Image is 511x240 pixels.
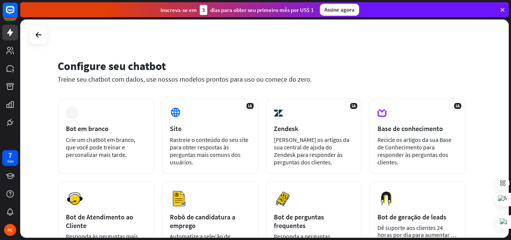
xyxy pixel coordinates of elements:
font: Base de conhecimento [377,124,443,133]
font: Treine seu chatbot com dados, use nossos modelos prontos para uso ou comece do zero. [58,75,312,83]
button: Abra o widget de bate-papo do LiveChat [6,3,28,25]
font: 3 [202,6,205,13]
font: [PERSON_NAME] os artigos da sua central de ajuda do Zendesk para responder às perguntas dos clien... [274,136,349,166]
font: Inscreva-se em [160,6,197,13]
a: 7 dias [2,150,18,166]
font: Zendesk [274,124,298,133]
font: Bot de perguntas frequentes [274,213,324,230]
font: IA [352,103,356,109]
font: Recicle os artigos da sua Base de Conhecimento para responder às perguntas dos clientes. [377,136,452,166]
font: Bot em branco [66,124,108,133]
font: Configure seu chatbot [58,59,166,73]
font: Robô de candidatura a emprego [170,213,235,230]
font: Rastreie o conteúdo do seu site para obter respostas às perguntas mais comuns dos usuários. [170,136,248,166]
font: Assine agora [324,6,355,13]
font: Crie um chatbot em branco, que você pode treinar e personalizar mais tarde. [66,136,135,158]
font: PC [7,227,13,233]
font: dias [7,159,13,164]
font: 7 [8,151,12,160]
font: IA [248,103,252,109]
font: Bot de Atendimento ao Cliente [66,213,133,230]
font: dias para obter seu primeiro mês por US$ 1 [210,6,314,13]
font: Bot de geração de leads [377,213,446,221]
font: Site [170,124,181,133]
font: IA [456,103,460,109]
